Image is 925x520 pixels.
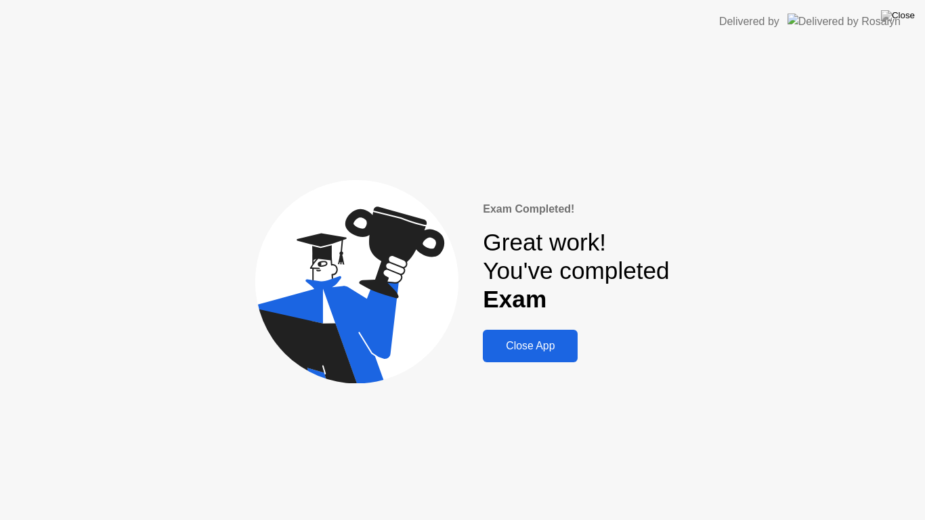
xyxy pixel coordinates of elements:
b: Exam [483,286,546,312]
div: Exam Completed! [483,201,669,217]
button: Close App [483,330,578,362]
div: Close App [487,340,574,352]
div: Delivered by [719,14,779,30]
div: Great work! You've completed [483,228,669,314]
img: Delivered by Rosalyn [788,14,901,29]
img: Close [881,10,915,21]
